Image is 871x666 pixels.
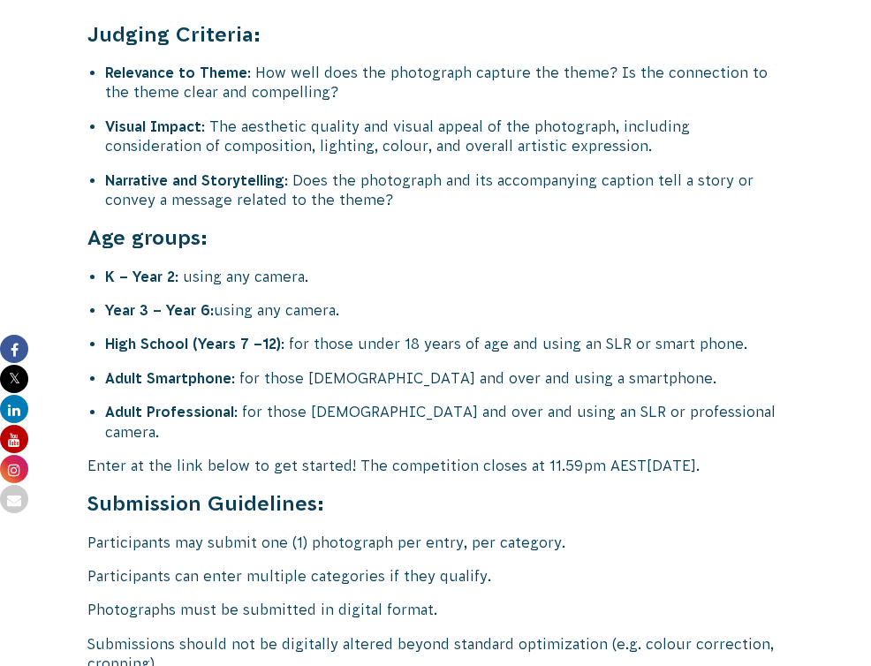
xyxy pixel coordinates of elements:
li: : for those [DEMOGRAPHIC_DATA] and over and using a smartphone. [105,368,784,388]
p: Enter at the link below to get started! The competition closes at 11.59pm AEST[DATE]. [87,456,784,475]
strong: Year 3 – Year 6: [105,302,214,318]
strong: Visual Impact [105,118,201,134]
strong: K – Year 2 [105,269,175,284]
li: : The aesthetic quality and visual appeal of the photograph, including consideration of compositi... [105,117,784,156]
strong: Narrative and Storytelling [105,172,284,188]
strong: Adult Smartphone [105,370,231,386]
p: Participants may submit one (1) photograph per entry, per category. [87,533,784,552]
p: Participants can enter multiple categories if they qualify. [87,566,784,586]
li: using any camera. [105,300,784,320]
strong: Age groups: [87,226,208,249]
strong: Judging Criteria: [87,23,261,46]
strong: High School (Years 7 –12) [105,336,281,352]
strong: Submission Guidelines: [87,492,324,515]
li: : Does the photograph and its accompanying caption tell a story or convey a message related to th... [105,170,784,210]
li: : using any camera. [105,267,784,286]
li: : How well does the photograph capture the theme? Is the connection to the theme clear and compel... [105,63,784,102]
li: : for those under 18 years of age and using an SLR or smart phone. [105,334,784,353]
li: : for those [DEMOGRAPHIC_DATA] and over and using an SLR or professional camera. [105,402,784,442]
strong: Adult Professional [105,404,234,420]
strong: Relevance to Theme [105,64,247,80]
p: Photographs must be submitted in digital format. [87,600,784,619]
